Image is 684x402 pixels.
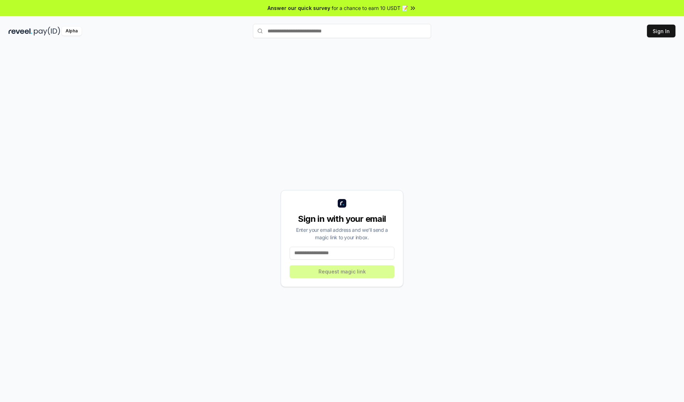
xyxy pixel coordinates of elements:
span: Answer our quick survey [268,4,330,12]
img: logo_small [338,199,346,208]
span: for a chance to earn 10 USDT 📝 [332,4,408,12]
img: reveel_dark [9,27,32,36]
div: Alpha [62,27,82,36]
div: Sign in with your email [290,213,394,225]
img: pay_id [34,27,60,36]
button: Sign In [647,25,675,37]
div: Enter your email address and we’ll send a magic link to your inbox. [290,226,394,241]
